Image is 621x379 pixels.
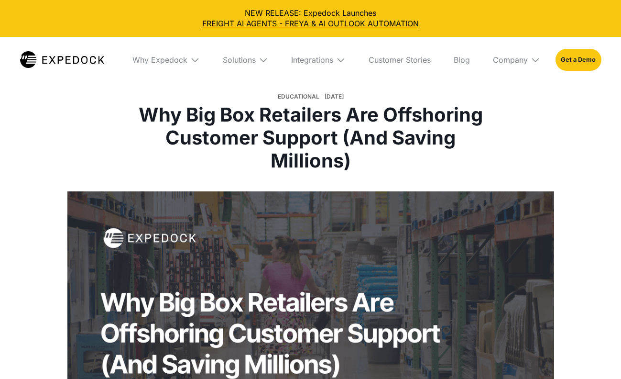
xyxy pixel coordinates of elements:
div: Company [493,55,528,65]
h1: Why Big Box Retailers Are Offshoring Customer Support (And Saving Millions) [133,103,488,172]
div: Integrations [291,55,333,65]
div: [DATE] [325,90,344,103]
a: FREIGHT AI AGENTS - FREYA & AI OUTLOOK AUTOMATION [8,18,613,29]
div: Why Expedock [132,55,187,65]
div: Company [485,37,548,83]
div: NEW RELEASE: Expedock Launches [8,8,613,29]
a: Customer Stories [361,37,438,83]
div: Solutions [215,37,276,83]
div: Why Expedock [125,37,207,83]
div: Integrations [283,37,353,83]
div: Educational [278,90,319,103]
a: Blog [446,37,478,83]
a: Get a Demo [556,49,601,71]
div: Solutions [223,55,256,65]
